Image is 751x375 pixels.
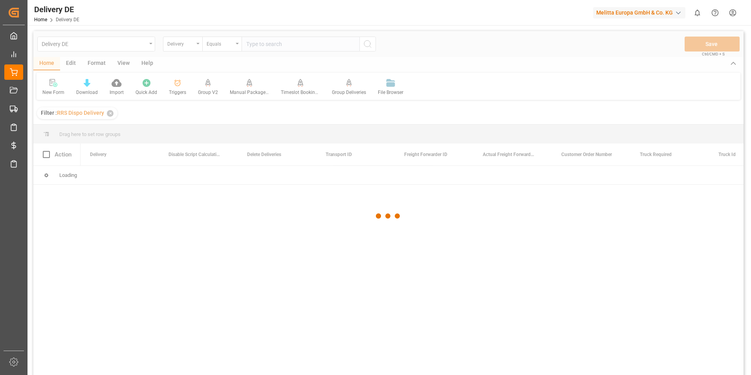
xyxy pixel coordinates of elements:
button: Melitta Europa GmbH & Co. KG [593,5,689,20]
div: Melitta Europa GmbH & Co. KG [593,7,685,18]
button: Help Center [706,4,724,22]
div: Delivery DE [34,4,79,15]
button: show 0 new notifications [689,4,706,22]
a: Home [34,17,47,22]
